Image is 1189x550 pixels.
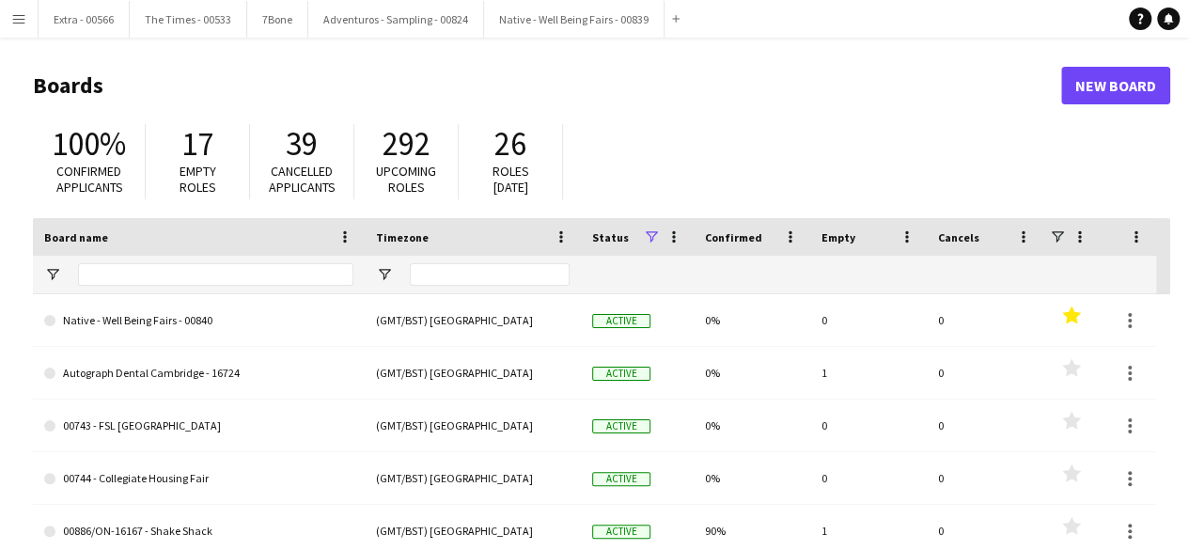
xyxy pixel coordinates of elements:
[44,452,353,505] a: 00744 - Collegiate Housing Fair
[810,347,927,399] div: 1
[810,294,927,346] div: 0
[927,400,1043,451] div: 0
[705,230,762,244] span: Confirmed
[365,347,581,399] div: (GMT/BST) [GEOGRAPHIC_DATA]
[308,1,484,38] button: Adventuros - Sampling - 00824
[286,123,318,165] span: 39
[1061,67,1170,104] a: New Board
[44,266,61,283] button: Open Filter Menu
[592,314,650,328] span: Active
[810,400,927,451] div: 0
[927,347,1043,399] div: 0
[44,400,353,452] a: 00743 - FSL [GEOGRAPHIC_DATA]
[376,230,429,244] span: Timezone
[52,123,126,165] span: 100%
[484,1,665,38] button: Native - Well Being Fairs - 00839
[410,263,570,286] input: Timezone Filter Input
[78,263,353,286] input: Board name Filter Input
[181,123,213,165] span: 17
[247,1,308,38] button: 7Bone
[383,123,430,165] span: 292
[493,163,529,196] span: Roles [DATE]
[694,294,810,346] div: 0%
[592,525,650,539] span: Active
[365,294,581,346] div: (GMT/BST) [GEOGRAPHIC_DATA]
[938,230,979,244] span: Cancels
[39,1,130,38] button: Extra - 00566
[130,1,247,38] button: The Times - 00533
[694,400,810,451] div: 0%
[376,266,393,283] button: Open Filter Menu
[365,452,581,504] div: (GMT/BST) [GEOGRAPHIC_DATA]
[494,123,526,165] span: 26
[269,163,336,196] span: Cancelled applicants
[592,367,650,381] span: Active
[44,347,353,400] a: Autograph Dental Cambridge - 16724
[365,400,581,451] div: (GMT/BST) [GEOGRAPHIC_DATA]
[592,419,650,433] span: Active
[592,230,629,244] span: Status
[927,294,1043,346] div: 0
[592,472,650,486] span: Active
[44,294,353,347] a: Native - Well Being Fairs - 00840
[694,347,810,399] div: 0%
[694,452,810,504] div: 0%
[810,452,927,504] div: 0
[44,230,108,244] span: Board name
[927,452,1043,504] div: 0
[33,71,1061,100] h1: Boards
[376,163,436,196] span: Upcoming roles
[821,230,855,244] span: Empty
[56,163,123,196] span: Confirmed applicants
[180,163,216,196] span: Empty roles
